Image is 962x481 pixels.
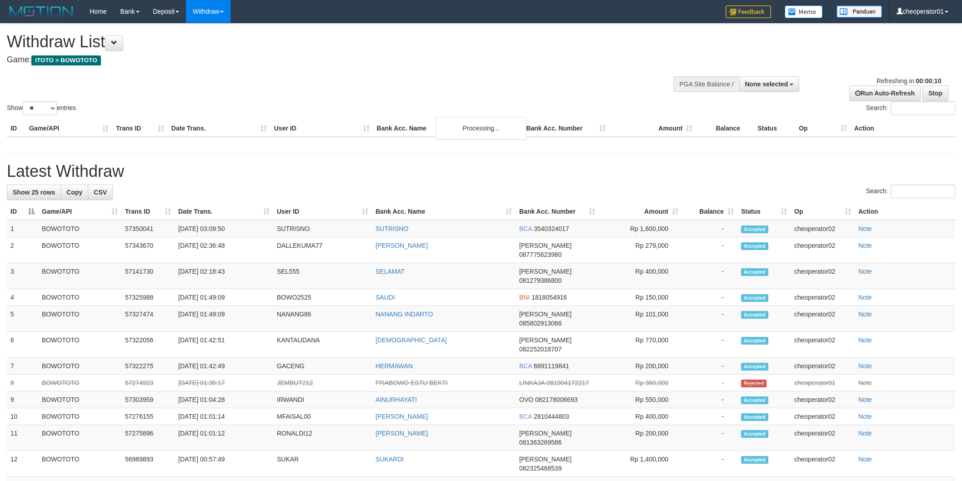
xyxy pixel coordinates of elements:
td: - [682,220,737,237]
a: Note [858,336,872,344]
h1: Withdraw List [7,33,632,51]
span: Show 25 rows [13,189,55,196]
td: NANANG86 [273,306,372,332]
td: [DATE] 00:57:49 [175,451,273,477]
td: BOWOTOTO [38,237,121,263]
span: None selected [745,80,788,88]
a: SELAMAT [376,268,405,275]
td: - [682,391,737,408]
span: Refreshing in: [877,77,941,85]
td: cheoperator02 [791,306,855,332]
span: [PERSON_NAME] [519,456,571,463]
td: RONALDI12 [273,425,372,451]
td: BOWOTOTO [38,375,121,391]
th: Balance [696,120,754,137]
span: LINKAJA [519,379,545,386]
span: Accepted [741,363,768,371]
span: Accepted [741,242,768,250]
a: Copy [60,185,88,200]
td: SUTRISNO [273,220,372,237]
th: Date Trans. [168,120,271,137]
td: 57141730 [121,263,175,289]
span: BNI [519,294,530,301]
td: BOWOTOTO [38,332,121,358]
label: Search: [866,185,955,198]
td: 10 [7,408,38,425]
th: User ID [271,120,373,137]
a: [PERSON_NAME] [376,430,428,437]
td: - [682,425,737,451]
a: Note [858,362,872,370]
span: Accepted [741,225,768,233]
a: Note [858,430,872,437]
span: BCA [519,413,532,420]
img: MOTION_logo.png [7,5,76,18]
span: Copy 082325468539 to clipboard [519,465,561,472]
label: Show entries [7,101,76,115]
td: [DATE] 01:04:28 [175,391,273,408]
th: ID: activate to sort column descending [7,203,38,220]
span: Copy 082252018707 to clipboard [519,346,561,353]
td: 11 [7,425,38,451]
span: CSV [94,189,107,196]
img: panduan.png [837,5,882,18]
span: Copy 082178006693 to clipboard [535,396,577,403]
td: 57322275 [121,358,175,375]
td: [DATE] 01:01:14 [175,408,273,425]
span: [PERSON_NAME] [519,311,571,318]
th: Balance: activate to sort column ascending [682,203,737,220]
a: Note [858,456,872,463]
td: BOWOTOTO [38,306,121,332]
td: - [682,289,737,306]
span: Copy 087775623980 to clipboard [519,251,561,258]
th: Amount [609,120,696,137]
a: PRABOWO ESTU BEKTI [376,379,448,386]
td: [DATE] 01:42:49 [175,358,273,375]
h4: Game: [7,55,632,65]
td: 7 [7,358,38,375]
a: Note [858,294,872,301]
a: Run Auto-Refresh [849,85,921,101]
td: 57350041 [121,220,175,237]
td: KANTAUDANA [273,332,372,358]
td: BOWO2525 [273,289,372,306]
td: 57322056 [121,332,175,358]
th: Bank Acc. Number [522,120,609,137]
td: Rp 770,000 [599,332,682,358]
td: GACENG [273,358,372,375]
td: Rp 200,000 [599,425,682,451]
td: cheoperator01 [791,375,855,391]
a: SAUDI [376,294,395,301]
span: BCA [519,225,532,232]
td: 5 [7,306,38,332]
td: BOWOTOTO [38,358,121,375]
strong: 00:00:10 [916,77,941,85]
td: BOWOTOTO [38,391,121,408]
td: BOWOTOTO [38,425,121,451]
span: Accepted [741,413,768,421]
td: - [682,451,737,477]
th: Action [851,120,955,137]
td: [DATE] 02:36:48 [175,237,273,263]
td: [DATE] 01:49:09 [175,306,273,332]
td: 6 [7,332,38,358]
td: - [682,408,737,425]
td: SEL555 [273,263,372,289]
td: [DATE] 01:49:09 [175,289,273,306]
a: Note [858,379,872,386]
div: Processing... [436,117,526,140]
span: Accepted [741,396,768,404]
td: 1 [7,220,38,237]
td: - [682,332,737,358]
a: NANANG INDARTO [376,311,433,318]
th: ID [7,120,25,137]
span: Accepted [741,430,768,438]
td: BOWOTOTO [38,263,121,289]
td: - [682,306,737,332]
td: cheoperator02 [791,425,855,451]
td: 57276155 [121,408,175,425]
th: Trans ID [112,120,168,137]
span: Accepted [741,268,768,276]
td: 57343670 [121,237,175,263]
td: MFAISAL00 [273,408,372,425]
